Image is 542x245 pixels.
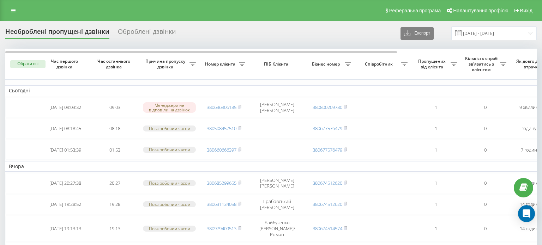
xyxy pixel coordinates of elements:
[460,195,510,214] td: 0
[389,8,441,13] span: Реферальна програма
[143,59,189,69] span: Причина пропуску дзвінка
[453,8,508,13] span: Налаштування профілю
[460,216,510,241] td: 0
[313,180,342,186] a: 380674512620
[10,60,46,68] button: Обрати всі
[313,104,342,110] a: 380800209780
[41,119,90,139] td: [DATE] 08:18:45
[90,98,139,117] td: 09:03
[249,98,305,117] td: [PERSON_NAME] [PERSON_NAME]
[207,125,236,131] a: 380508457510
[90,173,139,193] td: 20:27
[96,59,134,69] span: Час останнього дзвінка
[203,61,239,67] span: Номер клієнта
[313,125,342,131] a: 380677576479
[46,59,84,69] span: Час першого дзвінка
[411,98,460,117] td: 1
[313,225,342,232] a: 380674514574
[411,216,460,241] td: 1
[415,59,451,69] span: Пропущених від клієнта
[313,147,342,153] a: 380677576479
[207,225,236,232] a: 380979409513
[249,195,305,214] td: Грабовський [PERSON_NAME]
[411,195,460,214] td: 1
[313,201,342,207] a: 380674512620
[309,61,345,67] span: Бізнес номер
[41,195,90,214] td: [DATE] 19:28:52
[460,98,510,117] td: 0
[207,104,236,110] a: 380636906185
[41,216,90,241] td: [DATE] 19:13:13
[358,61,401,67] span: Співробітник
[207,180,236,186] a: 380685299655
[118,28,176,39] div: Оброблені дзвінки
[411,173,460,193] td: 1
[41,98,90,117] td: [DATE] 09:03:32
[143,125,196,131] div: Поза робочим часом
[143,147,196,153] div: Поза робочим часом
[464,56,500,72] span: Кількість спроб зв'язатись з клієнтом
[460,140,510,160] td: 0
[90,195,139,214] td: 19:28
[143,180,196,186] div: Поза робочим часом
[460,119,510,139] td: 0
[520,8,532,13] span: Вихід
[143,201,196,207] div: Поза робочим часом
[249,216,305,241] td: Байбузенко [PERSON_NAME]/Роман
[41,173,90,193] td: [DATE] 20:27:38
[207,201,236,207] a: 380631134058
[5,28,109,39] div: Необроблені пропущені дзвінки
[90,140,139,160] td: 01:53
[411,140,460,160] td: 1
[411,119,460,139] td: 1
[255,61,299,67] span: ПІБ Клієнта
[460,173,510,193] td: 0
[401,27,434,40] button: Експорт
[143,102,196,113] div: Менеджери не відповіли на дзвінок
[90,119,139,139] td: 08:18
[90,216,139,241] td: 19:13
[249,173,305,193] td: [PERSON_NAME] [PERSON_NAME]
[518,205,535,222] div: Open Intercom Messenger
[143,226,196,232] div: Поза робочим часом
[41,140,90,160] td: [DATE] 01:53:39
[207,147,236,153] a: 380660666397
